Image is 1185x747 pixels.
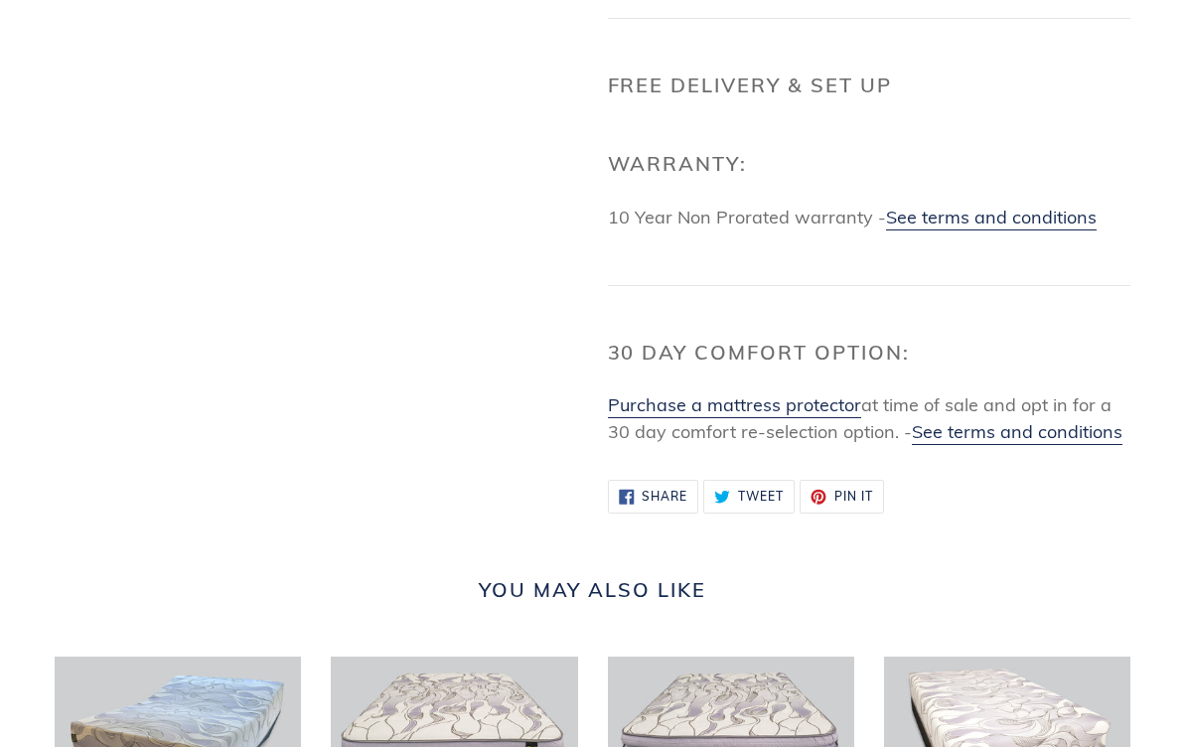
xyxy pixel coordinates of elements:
[608,393,861,418] a: Purchase a mattress protector
[55,578,1130,602] h2: You may also like
[608,152,1131,176] h2: Warranty:
[608,74,1131,97] h2: Free Delivery & Set Up
[886,206,1097,230] a: See terms and conditions
[608,391,1131,445] p: at time of sale and opt in for a 30 day comfort re-selection option. -
[608,341,1131,365] h2: 30 Day Comfort Option:
[738,491,784,503] span: Tweet
[912,420,1122,445] a: See terms and conditions
[642,491,687,503] span: Share
[834,491,873,503] span: Pin it
[608,204,1131,230] p: 10 Year Non Prorated warranty -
